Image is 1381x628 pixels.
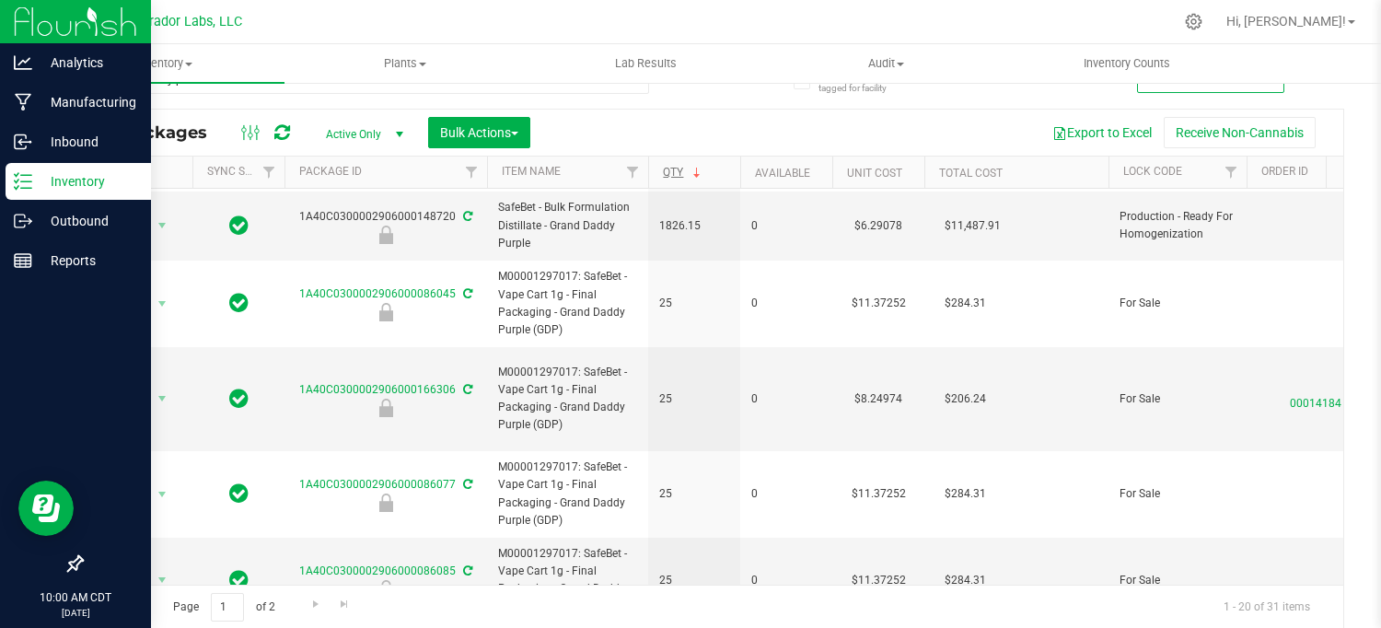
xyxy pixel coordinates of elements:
[847,167,902,180] a: Unit Cost
[44,44,284,83] a: Inventory
[1040,117,1164,148] button: Export to Excel
[44,55,284,72] span: Inventory
[32,210,143,232] p: Outbound
[498,199,637,252] span: SafeBet - Bulk Formulation Distillate - Grand Daddy Purple
[8,606,143,620] p: [DATE]
[32,131,143,153] p: Inbound
[331,593,358,618] a: Go to the last page
[498,545,637,616] span: M00001297017: SafeBet - Vape Cart 1g - Final Packaging - Grand Daddy Purple (GDP)
[32,250,143,272] p: Reports
[935,213,1010,239] span: $11,487.91
[282,399,490,417] div: For Sale
[299,564,456,577] a: 1A40C0300002906000086085
[299,478,456,491] a: 1A40C0300002906000086077
[1120,208,1236,243] span: Production - Ready For Homogenization
[299,287,456,300] a: 1A40C0300002906000086045
[1059,55,1195,72] span: Inventory Counts
[14,212,32,230] inline-svg: Outbound
[96,122,226,143] span: All Packages
[832,261,924,347] td: $11.37252
[751,572,821,589] span: 0
[460,210,472,223] span: Sync from Compliance System
[1261,165,1308,178] a: Order Id
[282,303,490,321] div: For Sale
[282,580,490,599] div: For Sale
[498,459,637,529] span: M00001297017: SafeBet - Vape Cart 1g - Final Packaging - Grand Daddy Purple (GDP)
[832,451,924,538] td: $11.37252
[151,386,174,412] span: select
[282,226,490,244] div: Production - Ready For Homogenization
[285,55,524,72] span: Plants
[935,567,995,594] span: $284.31
[659,390,729,408] span: 25
[1209,593,1325,621] span: 1 - 20 of 31 items
[32,91,143,113] p: Manufacturing
[229,213,249,238] span: In Sync
[618,157,648,188] a: Filter
[939,167,1003,180] a: Total Cost
[151,567,174,593] span: select
[299,383,456,396] a: 1A40C0300002906000166306
[767,55,1005,72] span: Audit
[133,14,242,29] span: Curador Labs, LLC
[460,287,472,300] span: Sync from Compliance System
[282,208,490,244] div: 1A40C0300002906000148720
[207,165,278,178] a: Sync Status
[14,172,32,191] inline-svg: Inventory
[229,290,249,316] span: In Sync
[1006,44,1247,83] a: Inventory Counts
[659,295,729,312] span: 25
[229,567,249,593] span: In Sync
[440,125,518,140] span: Bulk Actions
[460,383,472,396] span: Sync from Compliance System
[254,157,284,188] a: Filter
[498,364,637,435] span: M00001297017: SafeBet - Vape Cart 1g - Final Packaging - Grand Daddy Purple (GDP)
[151,291,174,317] span: select
[32,52,143,74] p: Analytics
[659,217,729,235] span: 1826.15
[832,192,924,262] td: $6.29078
[151,482,174,507] span: select
[302,593,329,618] a: Go to the next page
[151,213,174,238] span: select
[663,166,704,179] a: Qty
[766,44,1006,83] a: Audit
[18,481,74,536] iframe: Resource center
[457,157,487,188] a: Filter
[1123,165,1182,178] a: Lock Code
[1120,485,1236,503] span: For Sale
[751,295,821,312] span: 0
[1120,295,1236,312] span: For Sale
[299,165,362,178] a: Package ID
[1120,390,1236,408] span: For Sale
[14,133,32,151] inline-svg: Inbound
[1120,572,1236,589] span: For Sale
[1258,386,1374,413] span: 00014184
[157,593,290,622] span: Page of 2
[8,589,143,606] p: 10:00 AM CDT
[935,290,995,317] span: $284.31
[229,386,249,412] span: In Sync
[1226,14,1346,29] span: Hi, [PERSON_NAME]!
[1216,157,1247,188] a: Filter
[229,481,249,506] span: In Sync
[1182,13,1205,30] div: Manage settings
[832,538,924,624] td: $11.37252
[755,167,810,180] a: Available
[659,572,729,589] span: 25
[460,564,472,577] span: Sync from Compliance System
[935,481,995,507] span: $284.31
[211,593,244,622] input: 1
[282,494,490,512] div: For Sale
[14,93,32,111] inline-svg: Manufacturing
[751,217,821,235] span: 0
[1164,117,1316,148] button: Receive Non-Cannabis
[526,44,766,83] a: Lab Results
[32,170,143,192] p: Inventory
[935,386,995,413] span: $206.24
[14,53,32,72] inline-svg: Analytics
[498,268,637,339] span: M00001297017: SafeBet - Vape Cart 1g - Final Packaging - Grand Daddy Purple (GDP)
[659,485,729,503] span: 25
[590,55,702,72] span: Lab Results
[751,390,821,408] span: 0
